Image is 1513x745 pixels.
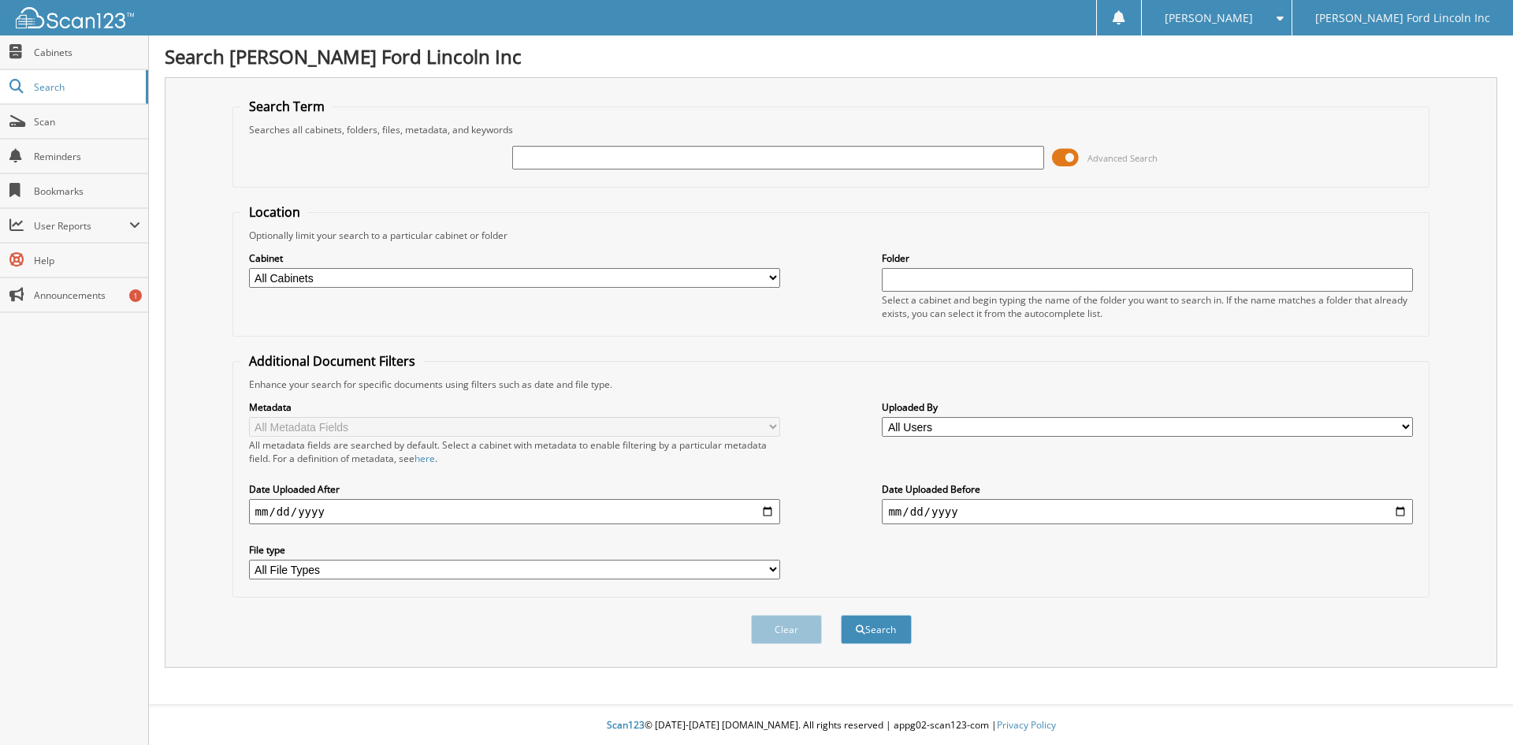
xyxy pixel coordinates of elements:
[34,150,140,163] span: Reminders
[882,251,1413,265] label: Folder
[149,706,1513,745] div: © [DATE]-[DATE] [DOMAIN_NAME]. All rights reserved | appg02-scan123-com |
[241,98,333,115] legend: Search Term
[997,718,1056,732] a: Privacy Policy
[34,219,129,233] span: User Reports
[1315,13,1490,23] span: [PERSON_NAME] Ford Lincoln Inc
[165,43,1497,69] h1: Search [PERSON_NAME] Ford Lincoln Inc
[882,293,1413,320] div: Select a cabinet and begin typing the name of the folder you want to search in. If the name match...
[882,400,1413,414] label: Uploaded By
[249,499,780,524] input: start
[249,543,780,557] label: File type
[241,378,1422,391] div: Enhance your search for specific documents using filters such as date and file type.
[241,229,1422,242] div: Optionally limit your search to a particular cabinet or folder
[249,400,780,414] label: Metadata
[16,7,134,28] img: scan123-logo-white.svg
[249,251,780,265] label: Cabinet
[34,46,140,59] span: Cabinets
[882,499,1413,524] input: end
[34,184,140,198] span: Bookmarks
[129,289,142,302] div: 1
[241,123,1422,136] div: Searches all cabinets, folders, files, metadata, and keywords
[1087,152,1158,164] span: Advanced Search
[607,718,645,732] span: Scan123
[882,482,1413,496] label: Date Uploaded Before
[34,115,140,129] span: Scan
[414,452,435,465] a: here
[249,482,780,496] label: Date Uploaded After
[34,254,140,267] span: Help
[1165,13,1253,23] span: [PERSON_NAME]
[841,615,912,644] button: Search
[241,203,308,221] legend: Location
[34,80,138,94] span: Search
[751,615,822,644] button: Clear
[34,289,140,302] span: Announcements
[241,352,423,370] legend: Additional Document Filters
[249,438,780,465] div: All metadata fields are searched by default. Select a cabinet with metadata to enable filtering b...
